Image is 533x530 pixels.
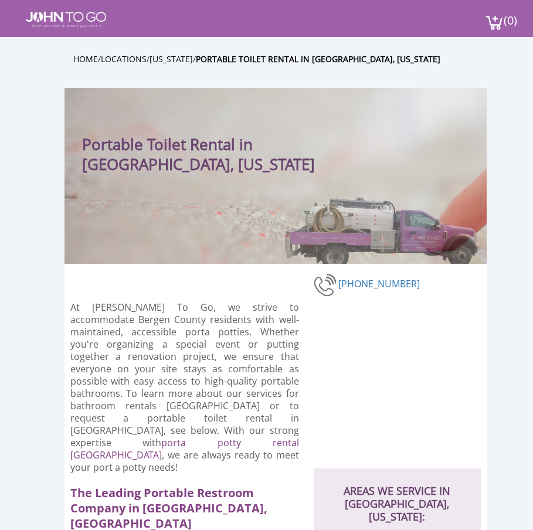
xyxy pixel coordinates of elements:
[82,111,322,174] h1: Portable Toilet Rental in [GEOGRAPHIC_DATA], [US_STATE]
[325,468,469,523] h2: AREAS WE SERVICE IN [GEOGRAPHIC_DATA], [US_STATE]:
[70,301,299,474] p: At [PERSON_NAME] To Go, we strive to accommodate Bergen County residents with well-maintained, ac...
[503,3,517,28] span: (0)
[196,53,440,64] a: Portable toilet rental in [GEOGRAPHIC_DATA], [US_STATE]
[70,436,299,461] a: porta potty rental [GEOGRAPHIC_DATA]
[276,193,481,264] img: Truck
[73,53,98,64] a: Home
[101,53,147,64] a: Locations
[486,15,503,30] img: cart a
[314,272,338,298] img: phone-number
[73,52,495,66] ul: / / /
[26,12,106,28] img: JOHN to go
[150,53,193,64] a: [US_STATE]
[338,277,420,290] a: [PHONE_NUMBER]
